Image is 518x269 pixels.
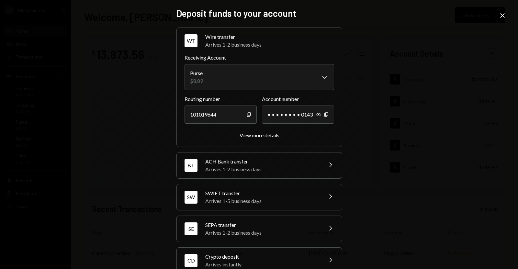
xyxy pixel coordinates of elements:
div: WTWire transferArrives 1-2 business days [185,54,334,139]
button: View more details [240,132,279,139]
div: WT [185,34,197,47]
label: Routing number [185,95,257,103]
label: Account number [262,95,334,103]
div: Arrives 1-2 business days [205,229,319,237]
button: Receiving Account [185,64,334,90]
div: CD [185,254,197,267]
div: SWIFT transfer [205,189,319,197]
div: SE [185,222,197,235]
div: SEPA transfer [205,221,319,229]
h2: Deposit funds to your account [176,7,342,20]
button: WTWire transferArrives 1-2 business days [177,28,342,54]
div: SW [185,191,197,204]
div: Crypto deposit [205,253,319,261]
button: SESEPA transferArrives 1-2 business days [177,216,342,242]
div: 101019644 [185,106,257,124]
div: BT [185,159,197,172]
div: Arrives 1-2 business days [205,165,319,173]
button: SWSWIFT transferArrives 1-5 business days [177,184,342,210]
div: Arrives 1-5 business days [205,197,319,205]
div: ACH Bank transfer [205,158,319,165]
div: View more details [240,132,279,138]
button: BTACH Bank transferArrives 1-2 business days [177,152,342,178]
label: Receiving Account [185,54,334,62]
div: Arrives instantly [205,261,319,268]
div: Wire transfer [205,33,334,41]
div: • • • • • • • • 0143 [262,106,334,124]
div: Arrives 1-2 business days [205,41,334,49]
